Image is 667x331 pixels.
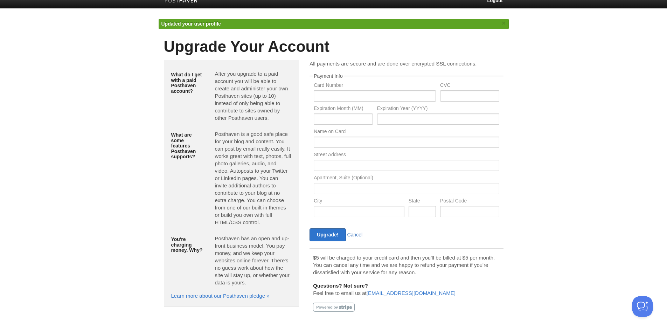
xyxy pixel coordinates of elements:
[314,129,499,136] label: Name on Card
[314,83,436,89] label: Card Number
[171,72,204,94] h5: What do I get with a paid Posthaven account?
[313,74,344,78] legend: Payment Info
[215,130,292,226] p: Posthaven is a good safe place for your blog and content. You can post by email really easily. It...
[313,282,500,297] p: Feel free to email us at
[310,228,346,241] input: Upgrade!
[314,175,499,182] label: Apartment, Suite (Optional)
[171,237,204,253] h5: You're charging money. Why?
[440,198,499,205] label: Postal Code
[367,290,456,296] a: [EMAIL_ADDRESS][DOMAIN_NAME]
[501,19,507,28] a: ×
[440,83,499,89] label: CVC
[215,70,292,122] p: After you upgrade to a paid account you will be able to create and administer your own Posthaven ...
[171,293,270,299] a: Learn more about our Posthaven pledge »
[161,21,221,27] span: Updated your user profile
[409,198,436,205] label: State
[632,296,653,317] iframe: Help Scout Beacon - Open
[347,232,363,237] a: Cancel
[310,60,503,67] p: All payments are secure and are done over encrypted SSL connections.
[314,152,499,159] label: Street Address
[313,283,368,289] b: Questions? Not sure?
[377,106,499,112] label: Expiration Year (YYYY)
[314,106,373,112] label: Expiration Month (MM)
[313,254,500,276] p: $5 will be charged to your credit card and then you'll be billed at $5 per month. You can cancel ...
[164,38,503,55] h1: Upgrade Your Account
[314,198,404,205] label: City
[215,235,292,286] p: Posthaven has an open and up-front business model. You pay money, and we keep your websites onlin...
[171,132,204,159] h5: What are some features Posthaven supports?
